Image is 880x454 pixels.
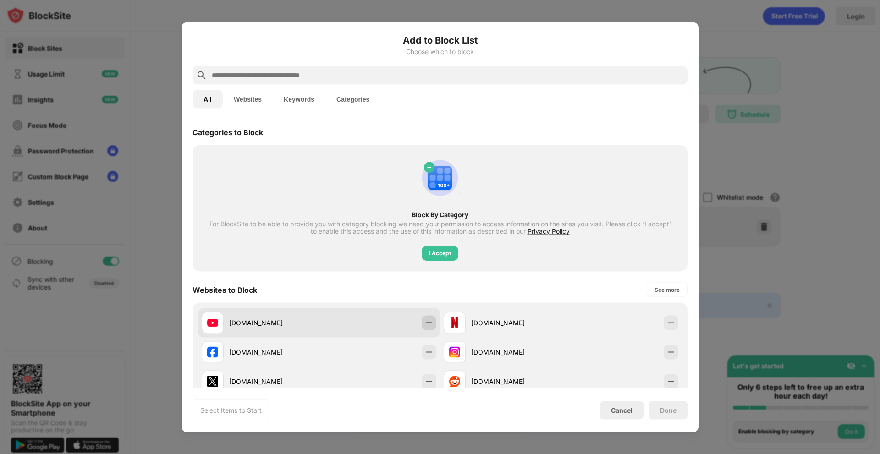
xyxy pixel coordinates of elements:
div: Done [660,406,676,414]
button: Categories [325,90,380,108]
h6: Add to Block List [192,33,687,47]
img: favicons [449,317,460,328]
div: Websites to Block [192,285,257,294]
img: favicons [449,376,460,387]
div: I Accept [429,248,451,257]
div: [DOMAIN_NAME] [229,377,319,386]
div: Categories to Block [192,127,263,137]
button: All [192,90,223,108]
div: [DOMAIN_NAME] [229,347,319,357]
img: favicons [449,346,460,357]
img: search.svg [196,70,207,81]
img: favicons [207,376,218,387]
img: category-add.svg [418,156,462,200]
div: [DOMAIN_NAME] [471,347,561,357]
span: Privacy Policy [528,227,570,235]
div: [DOMAIN_NAME] [471,377,561,386]
div: Select Items to Start [200,405,262,415]
img: favicons [207,346,218,357]
div: [DOMAIN_NAME] [471,318,561,328]
div: See more [654,285,680,294]
button: Keywords [273,90,325,108]
div: Choose which to block [192,48,687,55]
img: favicons [207,317,218,328]
div: [DOMAIN_NAME] [229,318,319,328]
button: Websites [223,90,273,108]
div: Block By Category [209,211,671,218]
div: For BlockSite to be able to provide you with category blocking we need your permission to access ... [209,220,671,235]
div: Cancel [611,406,632,414]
